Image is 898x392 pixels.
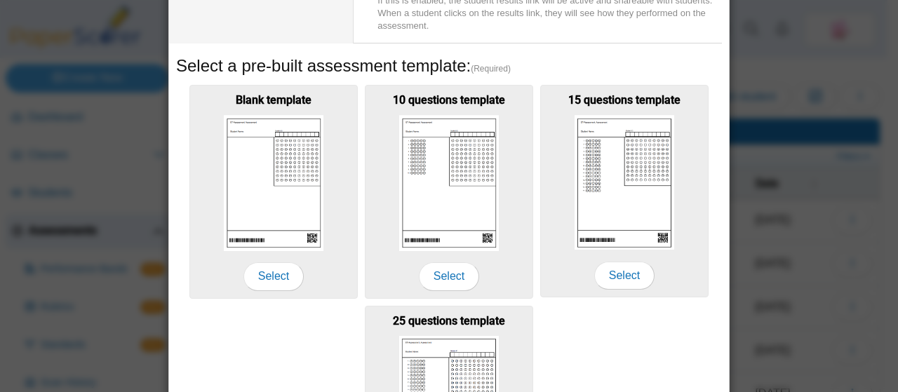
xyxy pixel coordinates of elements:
[236,93,311,107] b: Blank template
[575,115,674,250] img: scan_sheet_15_questions.png
[393,93,505,107] b: 10 questions template
[393,314,505,327] b: 25 questions template
[594,262,655,290] span: Select
[568,93,681,107] b: 15 questions template
[399,115,499,250] img: scan_sheet_10_questions.png
[243,262,304,290] span: Select
[224,115,323,250] img: scan_sheet_blank.png
[471,63,511,75] span: (Required)
[176,54,722,78] h5: Select a pre-built assessment template:
[419,262,479,290] span: Select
